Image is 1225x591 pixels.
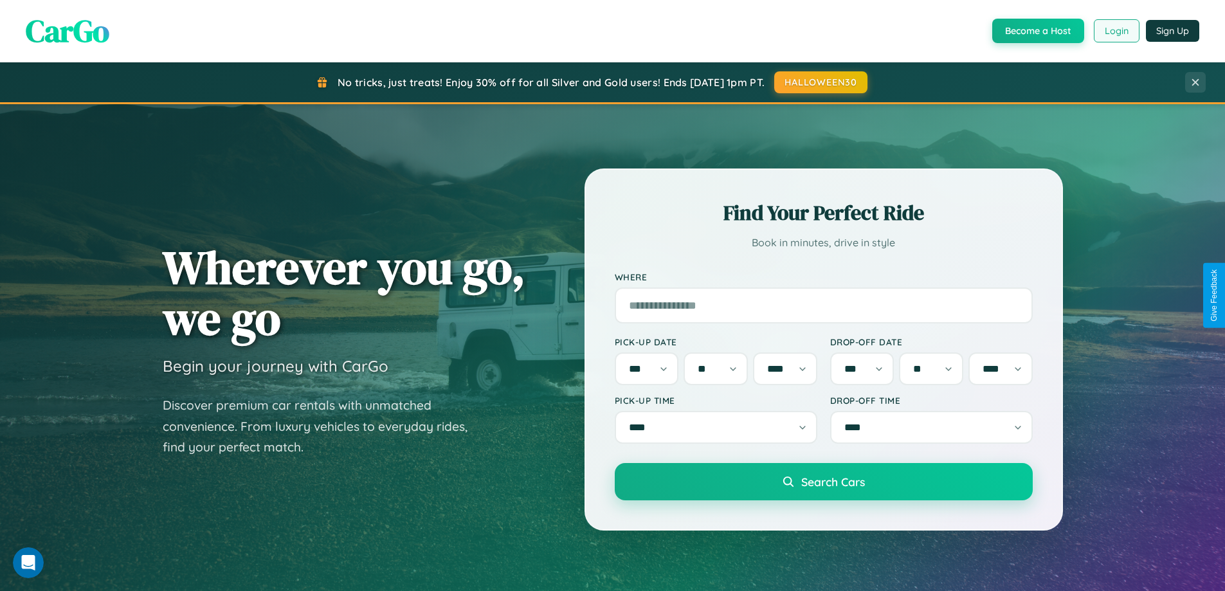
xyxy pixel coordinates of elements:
[163,395,484,458] p: Discover premium car rentals with unmatched convenience. From luxury vehicles to everyday rides, ...
[1210,269,1219,322] div: Give Feedback
[338,76,765,89] span: No tricks, just treats! Enjoy 30% off for all Silver and Gold users! Ends [DATE] 1pm PT.
[163,356,388,376] h3: Begin your journey with CarGo
[801,475,865,489] span: Search Cars
[774,71,867,93] button: HALLOWEEN30
[615,271,1033,282] label: Where
[992,19,1084,43] button: Become a Host
[26,10,109,52] span: CarGo
[13,547,44,578] iframe: Intercom live chat
[1094,19,1139,42] button: Login
[615,395,817,406] label: Pick-up Time
[615,336,817,347] label: Pick-up Date
[830,336,1033,347] label: Drop-off Date
[830,395,1033,406] label: Drop-off Time
[615,463,1033,500] button: Search Cars
[615,199,1033,227] h2: Find Your Perfect Ride
[163,242,525,343] h1: Wherever you go, we go
[615,233,1033,252] p: Book in minutes, drive in style
[1146,20,1199,42] button: Sign Up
